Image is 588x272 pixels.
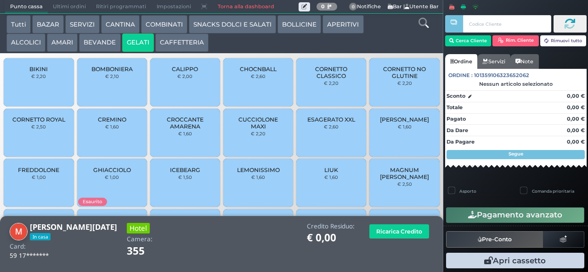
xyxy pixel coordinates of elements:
[445,81,587,87] div: Nessun articolo selezionato
[10,223,28,241] img: Mario De Lucia
[178,174,192,180] small: € 1,50
[105,124,119,129] small: € 1,60
[447,92,465,100] strong: Sconto
[65,15,99,33] button: SERVIZI
[155,33,209,52] button: CAFFETTERIA
[446,253,584,268] button: Apri cassetto
[307,223,355,230] h4: Credito Residuo:
[509,151,523,157] strong: Segue
[231,116,286,130] span: CUCCIOLONE MAXI
[277,15,321,33] button: BOLLICINE
[31,124,46,129] small: € 2,50
[30,222,117,232] b: [PERSON_NAME][DATE]
[567,139,585,145] strong: 0,00 €
[152,0,196,13] span: Impostazioni
[6,15,31,33] button: Tutti
[446,207,584,223] button: Pagamento avanzato
[307,232,355,244] h1: € 0,00
[18,167,59,173] span: FREDDOLONE
[447,139,475,145] strong: Da Pagare
[324,174,338,180] small: € 1,60
[98,116,126,123] span: CREMINO
[251,131,266,136] small: € 2,20
[324,167,338,173] span: LIUK
[127,245,170,257] h1: 355
[446,231,543,248] button: Pre-Conto
[477,54,510,69] a: Servizi
[6,33,45,52] button: ALCOLICI
[567,127,585,133] strong: 0,00 €
[122,33,154,52] button: GELATI
[459,188,476,194] label: Asporto
[237,167,280,173] span: LEMONISSIMO
[398,124,412,129] small: € 1,60
[251,73,266,79] small: € 2,60
[158,116,213,130] span: CROCCANTE AMARENA
[105,73,119,79] small: € 2,10
[377,66,432,79] span: CORNETTO NO GLUTINE
[492,35,539,46] button: Rim. Cliente
[32,174,46,180] small: € 1,00
[324,124,339,129] small: € 2,60
[48,0,91,13] span: Ultimi ordini
[567,93,585,99] strong: 0,00 €
[463,15,551,33] input: Codice Cliente
[369,224,429,239] button: Ricarica Credito
[532,188,574,194] label: Comanda prioritaria
[304,66,359,79] span: CORNETTO CLASSICO
[447,116,466,122] strong: Pagato
[397,181,412,187] small: € 2,50
[101,15,140,33] button: CANTINA
[321,3,325,10] b: 0
[105,174,119,180] small: € 1,00
[5,0,48,13] span: Punto cassa
[177,73,192,79] small: € 2,00
[12,116,65,123] span: CORNETTO ROYAL
[349,3,357,11] span: 0
[32,15,64,33] button: BAZAR
[29,66,48,72] span: BIKINI
[377,167,432,180] span: MAGNUM [PERSON_NAME]
[251,174,265,180] small: € 1,60
[322,15,363,33] button: APERITIVI
[172,66,198,72] span: CALIPPO
[141,15,187,33] button: COMBINATI
[474,72,529,79] span: 101359106323652062
[510,54,538,69] a: Note
[445,35,492,46] button: Cerca Cliente
[30,233,51,240] span: In casa
[445,54,477,69] a: Ordine
[307,116,355,123] span: ESAGERATO XXL
[189,15,276,33] button: SNACKS DOLCI E SALATI
[79,33,120,52] button: BEVANDE
[567,116,585,122] strong: 0,00 €
[93,167,131,173] span: GHIACCIOLO
[178,131,192,136] small: € 1,60
[447,127,468,133] strong: Da Dare
[47,33,78,52] button: AMARI
[240,66,277,72] span: CHOCNBALL
[10,243,26,250] h4: Card:
[127,236,153,243] h4: Camera:
[31,73,46,79] small: € 2,20
[91,66,133,72] span: BOMBONIERA
[324,80,339,86] small: € 2,20
[567,104,585,111] strong: 0,00 €
[170,167,200,173] span: ICEBEARG
[397,80,412,86] small: € 2,20
[447,104,463,111] strong: Totale
[212,0,279,13] a: Torna alla dashboard
[540,35,587,46] button: Rimuovi tutto
[127,223,150,233] h3: Hotel
[78,198,107,205] span: Esaurito
[380,116,429,123] span: [PERSON_NAME]
[448,72,473,79] span: Ordine :
[91,0,151,13] span: Ritiri programmati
